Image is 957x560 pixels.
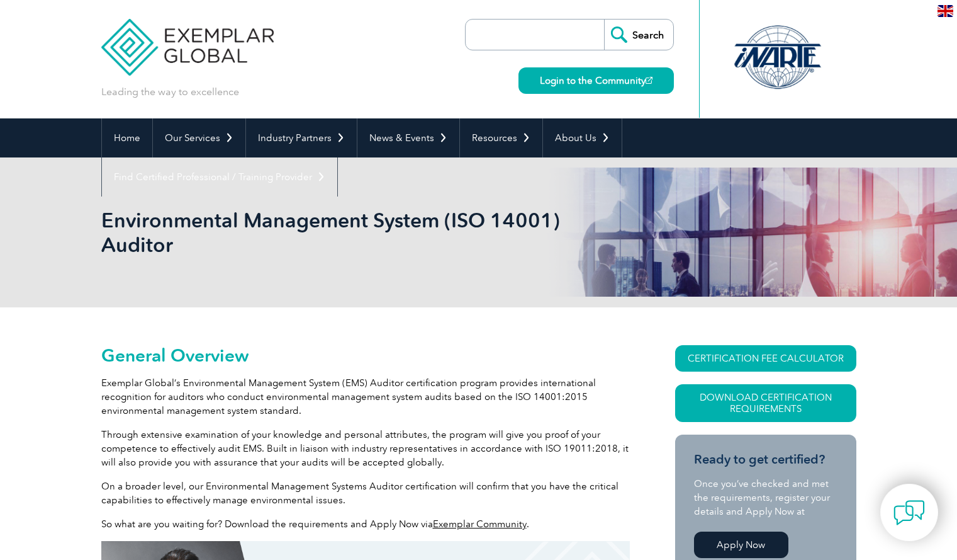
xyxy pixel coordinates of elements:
a: Resources [460,118,542,157]
a: Exemplar Community [433,518,527,530]
img: open_square.png [646,77,652,84]
a: CERTIFICATION FEE CALCULATOR [675,345,856,372]
a: Home [102,118,152,157]
input: Search [604,20,673,50]
p: On a broader level, our Environmental Management Systems Auditor certification will confirm that ... [101,479,630,507]
a: Our Services [153,118,245,157]
a: About Us [543,118,622,157]
h1: Environmental Management System (ISO 14001) Auditor [101,208,585,257]
p: Once you’ve checked and met the requirements, register your details and Apply Now at [694,477,837,518]
p: Leading the way to excellence [101,85,239,99]
img: contact-chat.png [893,497,925,529]
a: Apply Now [694,532,788,558]
a: Industry Partners [246,118,357,157]
p: Exemplar Global’s Environmental Management System (EMS) Auditor certification program provides in... [101,376,630,418]
a: Download Certification Requirements [675,384,856,422]
img: en [937,5,953,17]
p: Through extensive examination of your knowledge and personal attributes, the program will give yo... [101,428,630,469]
h3: Ready to get certified? [694,452,837,467]
a: Login to the Community [518,67,674,94]
p: So what are you waiting for? Download the requirements and Apply Now via . [101,517,630,531]
a: Find Certified Professional / Training Provider [102,157,337,197]
a: News & Events [357,118,459,157]
h2: General Overview [101,345,630,365]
